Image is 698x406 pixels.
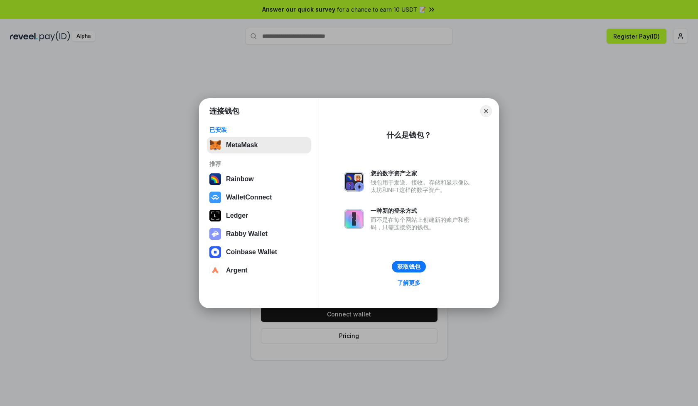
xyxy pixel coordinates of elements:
[226,212,248,219] div: Ledger
[209,173,221,185] img: svg+xml,%3Csvg%20width%3D%22120%22%20height%3D%22120%22%20viewBox%3D%220%200%20120%20120%22%20fil...
[226,141,258,149] div: MetaMask
[371,179,474,194] div: 钱包用于发送、接收、存储和显示像以太坊和NFT这样的数字资产。
[397,279,420,287] div: 了解更多
[209,265,221,276] img: svg+xml,%3Csvg%20width%3D%2228%22%20height%3D%2228%22%20viewBox%3D%220%200%2028%2028%22%20fill%3D...
[209,106,239,116] h1: 连接钱包
[371,170,474,177] div: 您的数字资产之家
[209,192,221,203] img: svg+xml,%3Csvg%20width%3D%2228%22%20height%3D%2228%22%20viewBox%3D%220%200%2028%2028%22%20fill%3D...
[207,262,311,279] button: Argent
[480,105,492,117] button: Close
[209,228,221,240] img: svg+xml,%3Csvg%20xmlns%3D%22http%3A%2F%2Fwww.w3.org%2F2000%2Fsvg%22%20fill%3D%22none%22%20viewBox...
[386,130,431,140] div: 什么是钱包？
[371,216,474,231] div: 而不是在每个网站上创建新的账户和密码，只需连接您的钱包。
[344,172,364,192] img: svg+xml,%3Csvg%20xmlns%3D%22http%3A%2F%2Fwww.w3.org%2F2000%2Fsvg%22%20fill%3D%22none%22%20viewBox...
[209,210,221,221] img: svg+xml,%3Csvg%20xmlns%3D%22http%3A%2F%2Fwww.w3.org%2F2000%2Fsvg%22%20width%3D%2228%22%20height%3...
[226,248,277,256] div: Coinbase Wallet
[207,207,311,224] button: Ledger
[226,194,272,201] div: WalletConnect
[392,277,425,288] a: 了解更多
[209,126,309,134] div: 已安装
[392,261,426,272] button: 获取钱包
[207,137,311,153] button: MetaMask
[207,171,311,187] button: Rainbow
[226,267,248,274] div: Argent
[209,160,309,168] div: 推荐
[207,226,311,242] button: Rabby Wallet
[371,207,474,214] div: 一种新的登录方式
[226,175,254,183] div: Rainbow
[207,189,311,206] button: WalletConnect
[207,244,311,260] button: Coinbase Wallet
[344,209,364,229] img: svg+xml,%3Csvg%20xmlns%3D%22http%3A%2F%2Fwww.w3.org%2F2000%2Fsvg%22%20fill%3D%22none%22%20viewBox...
[209,139,221,151] img: svg+xml,%3Csvg%20fill%3D%22none%22%20height%3D%2233%22%20viewBox%3D%220%200%2035%2033%22%20width%...
[397,263,420,270] div: 获取钱包
[226,230,268,238] div: Rabby Wallet
[209,246,221,258] img: svg+xml,%3Csvg%20width%3D%2228%22%20height%3D%2228%22%20viewBox%3D%220%200%2028%2028%22%20fill%3D...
